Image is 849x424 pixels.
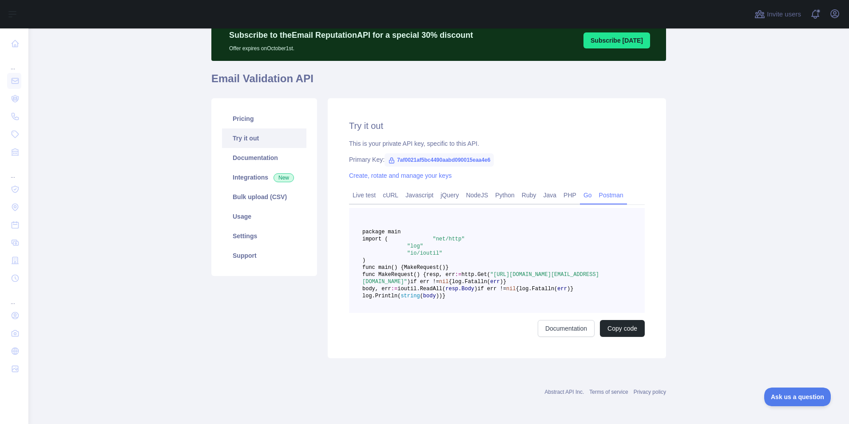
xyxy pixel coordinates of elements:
span: } [445,264,448,271]
span: nil [506,286,516,292]
span: import ( [362,236,388,242]
span: { [448,279,452,285]
span: 7af0021af5bc4490aabd090015eaa4e6 [385,153,494,167]
a: Python [492,188,518,202]
div: This is your private API key, specific to this API. [349,139,645,148]
span: := [455,272,461,278]
span: if err != [410,279,439,285]
a: cURL [379,188,402,202]
span: ( [420,293,423,299]
a: Support [222,246,306,265]
a: Ruby [518,188,540,202]
span: := [391,286,397,292]
a: NodeJS [462,188,492,202]
a: Abstract API Inc. [545,389,584,395]
a: Pricing [222,109,306,128]
span: err [490,279,500,285]
span: )) [436,293,442,299]
span: func main() { [362,264,404,271]
span: MakeRequest() [404,264,446,271]
span: log.Fatalln( [452,279,490,285]
span: "io/ioutil" [407,250,442,256]
a: Privacy policy [634,389,666,395]
p: Subscribe to the Email Reputation API for a special 30 % discount [229,29,473,41]
a: Integrations New [222,168,306,187]
span: log.Fatalln( [519,286,557,292]
a: Go [580,188,595,202]
span: err [557,286,567,292]
a: Postman [595,188,627,202]
span: http.Get( [461,272,490,278]
a: Javascript [402,188,437,202]
button: Copy code [600,320,645,337]
span: } [503,279,506,285]
a: Bulk upload (CSV) [222,187,306,207]
span: func MakeRequest() { [362,272,426,278]
a: Terms of service [589,389,628,395]
a: jQuery [437,188,462,202]
p: Offer expires on October 1st. [229,41,473,52]
span: string [401,293,420,299]
a: Documentation [538,320,595,337]
span: New [274,173,294,182]
div: ... [7,53,21,71]
span: body [423,293,436,299]
h1: Email Validation API [211,72,666,93]
span: "log" [407,243,423,249]
span: ) [407,279,410,285]
span: nil [439,279,449,285]
span: if err != [477,286,506,292]
a: Documentation [222,148,306,168]
a: PHP [560,188,580,202]
a: Create, rotate and manage your keys [349,172,452,179]
a: Settings [222,226,306,246]
a: Usage [222,207,306,226]
h2: Try it out [349,120,645,132]
span: } [442,293,445,299]
span: log.Println( [362,293,401,299]
div: ... [7,162,21,180]
span: resp, err [426,272,455,278]
a: Java [540,188,560,202]
span: "net/http" [432,236,464,242]
span: { [516,286,519,292]
span: ioutil.ReadAll( [397,286,445,292]
iframe: Toggle Customer Support [764,388,831,406]
span: ) [567,286,570,292]
span: ) [474,286,477,292]
span: Invite users [767,9,801,20]
button: Invite users [753,7,803,21]
span: } [570,286,573,292]
a: Live test [349,188,379,202]
div: ... [7,288,21,306]
span: body, err [362,286,391,292]
span: ) [500,279,503,285]
div: Primary Key: [349,155,645,164]
button: Subscribe [DATE] [583,32,650,48]
span: package main [362,229,401,235]
span: resp.Body [445,286,474,292]
a: Try it out [222,128,306,148]
span: ) [362,257,365,264]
